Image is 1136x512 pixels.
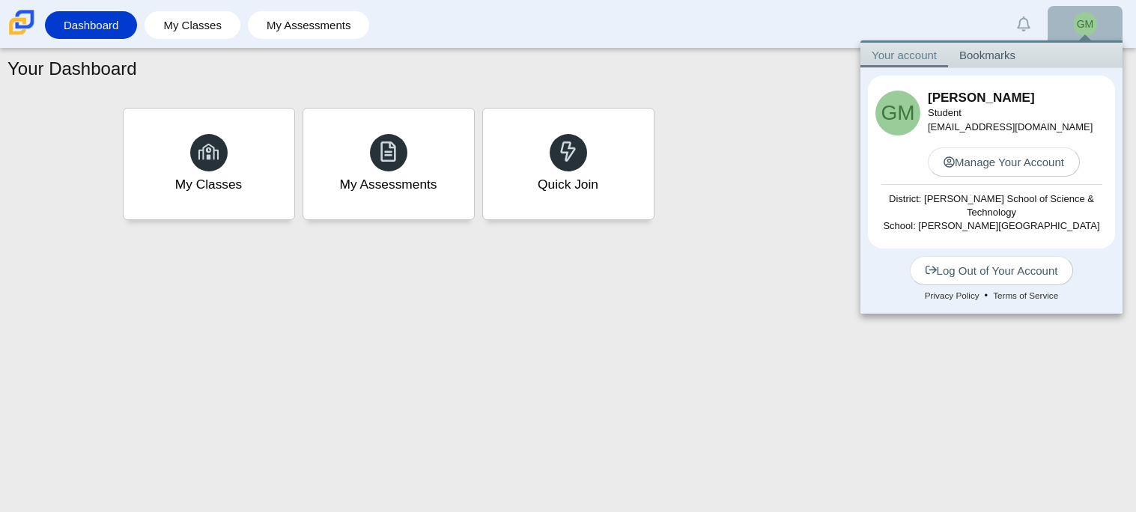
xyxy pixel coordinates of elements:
div: School: [PERSON_NAME][GEOGRAPHIC_DATA] [875,219,1108,233]
a: My Classes [123,108,295,220]
span: Student [928,107,962,118]
a: Your account [860,43,948,67]
div: Quick Join [538,175,598,194]
div: My Classes [175,175,243,194]
div: • [868,285,1115,306]
h3: [PERSON_NAME] [928,89,1108,107]
a: Bookmarks [948,43,1027,67]
div: My Assessments [340,175,437,194]
a: My Assessments [255,11,362,39]
div: District: [PERSON_NAME] School of Science & Technology [875,192,1108,219]
a: Log Out of Your Account [910,256,1074,285]
img: Carmen School of Science & Technology [6,7,37,38]
a: My Classes [152,11,233,39]
div: [EMAIL_ADDRESS][DOMAIN_NAME] [928,106,1108,133]
h1: Your Dashboard [7,56,137,82]
a: Quick Join [482,108,654,220]
a: Alerts [1007,7,1040,40]
a: My Assessments [303,108,475,220]
a: Carmen School of Science & Technology [6,28,37,40]
a: Privacy Policy [920,289,985,302]
span: GM [1077,19,1094,29]
a: GM [1048,6,1123,42]
span: GM [881,103,914,124]
a: Dashboard [52,11,130,39]
a: Manage Your Account [928,147,1080,177]
a: Terms of Service [988,289,1063,302]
